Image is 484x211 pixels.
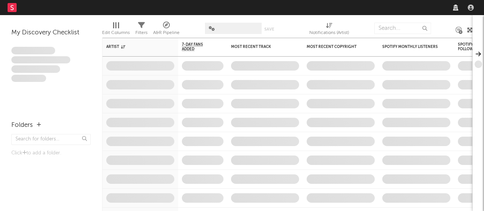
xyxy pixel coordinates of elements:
div: Folders [11,121,33,130]
input: Search... [374,23,431,34]
div: Most Recent Track [231,45,288,49]
div: Filters [135,28,147,37]
span: Aliquam viverra [11,75,46,82]
div: Artist [106,45,163,49]
input: Search for folders... [11,134,91,145]
span: 7-Day Fans Added [182,42,212,51]
div: A&R Pipeline [153,28,180,37]
div: Click to add a folder. [11,149,91,158]
div: Edit Columns [102,28,130,37]
div: Notifications (Artist) [309,28,349,37]
div: Most Recent Copyright [307,45,363,49]
span: Lorem ipsum dolor [11,47,55,54]
div: Filters [135,19,147,41]
span: Integer aliquet in purus et [11,56,70,64]
div: Spotify Monthly Listeners [382,45,439,49]
div: A&R Pipeline [153,19,180,41]
div: Edit Columns [102,19,130,41]
div: My Discovery Checklist [11,28,91,37]
button: Save [264,27,274,31]
span: Praesent ac interdum [11,65,60,73]
div: Notifications (Artist) [309,19,349,41]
